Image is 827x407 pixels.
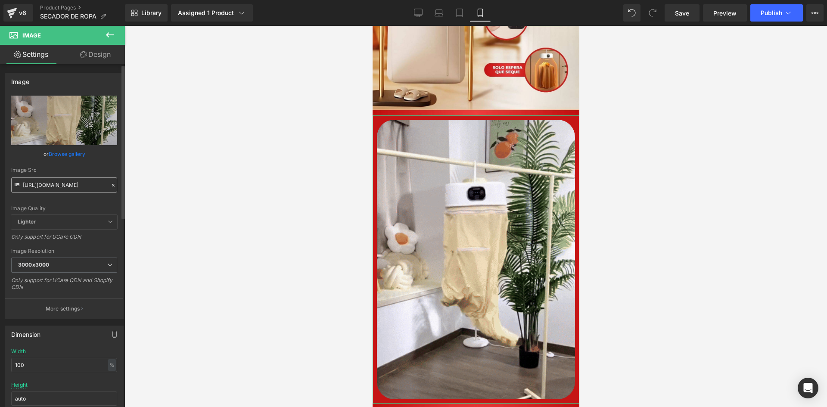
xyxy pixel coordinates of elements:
a: Preview [703,4,747,22]
a: New Library [125,4,168,22]
div: v6 [17,7,28,19]
a: Tablet [449,4,470,22]
span: SECADOR DE ROPA [40,13,96,20]
span: Library [141,9,162,17]
div: Only support for UCare CDN and Shopify CDN [11,277,117,296]
div: Dimension [11,326,41,338]
div: Image Src [11,167,117,173]
div: Image [11,73,29,85]
input: auto [11,391,117,406]
div: Assigned 1 Product [178,9,246,17]
div: Image Quality [11,205,117,211]
div: % [108,359,116,371]
span: Preview [713,9,737,18]
a: Laptop [429,4,449,22]
button: Publish [750,4,803,22]
div: Image Resolution [11,248,117,254]
button: More [806,4,824,22]
div: Open Intercom Messenger [798,378,818,398]
span: Publish [761,9,782,16]
button: Redo [644,4,661,22]
input: auto [11,358,117,372]
a: Browse gallery [49,146,85,162]
a: Desktop [408,4,429,22]
a: Mobile [470,4,491,22]
a: Product Pages [40,4,125,11]
p: More settings [46,305,80,313]
a: v6 [3,4,33,22]
span: Image [22,32,41,39]
b: 3000x3000 [18,261,49,268]
button: Undo [623,4,640,22]
input: Link [11,177,117,193]
div: Only support for UCare CDN [11,233,117,246]
button: More settings [5,298,123,319]
b: Lighter [18,218,36,225]
span: Save [675,9,689,18]
div: Width [11,348,26,354]
div: or [11,149,117,158]
div: Height [11,382,28,388]
a: Design [64,45,127,64]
